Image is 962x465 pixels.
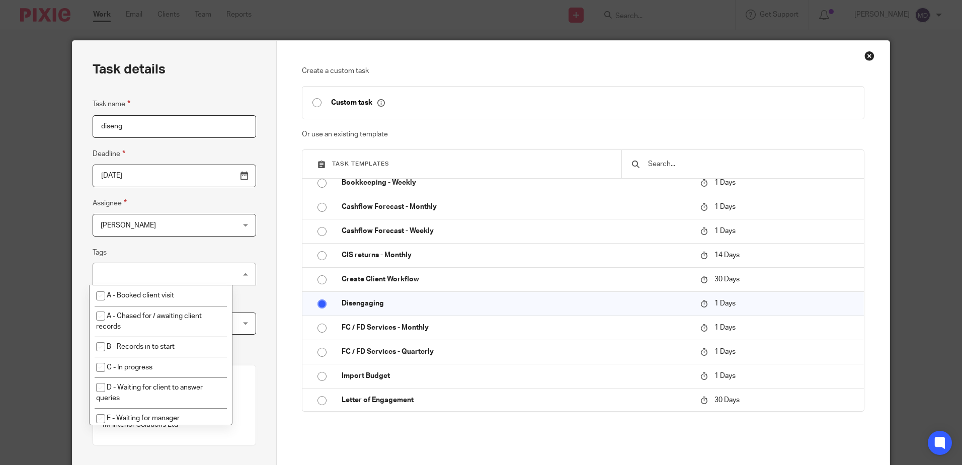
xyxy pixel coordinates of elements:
[647,159,854,170] input: Search...
[101,222,156,229] span: [PERSON_NAME]
[342,371,690,381] p: Import Budget
[714,227,736,235] span: 1 Days
[332,161,389,167] span: Task templates
[714,252,740,259] span: 14 Days
[714,372,736,379] span: 1 Days
[107,364,152,371] span: C - In progress
[96,415,180,432] span: E - Waiting for manager review/approval
[302,129,864,139] p: Or use an existing template
[96,384,203,402] span: D - Waiting for client to answer queries
[342,226,690,236] p: Cashflow Forecast - Weekly
[714,276,740,283] span: 30 Days
[96,313,202,330] span: A - Chased for / awaiting client records
[342,274,690,284] p: Create Client Workflow
[93,148,125,160] label: Deadline
[342,178,690,188] p: Bookkeeping - Weekly
[93,248,107,258] label: Tags
[93,98,130,110] label: Task name
[342,395,690,405] p: Letter of Engagement
[93,61,166,78] h2: Task details
[342,323,690,333] p: FC / FD Services - Monthly
[864,51,874,61] div: Close this dialog window
[714,324,736,331] span: 1 Days
[342,202,690,212] p: Cashflow Forecast - Monthly
[93,165,256,187] input: Use the arrow keys to pick a date
[714,397,740,404] span: 30 Days
[331,98,385,107] p: Custom task
[714,203,736,210] span: 1 Days
[342,250,690,260] p: CIS returns - Monthly
[93,197,127,209] label: Assignee
[93,115,256,138] input: Task name
[107,292,174,299] span: A - Booked client visit
[302,66,864,76] p: Create a custom task
[714,179,736,186] span: 1 Days
[107,343,175,350] span: B - Records in to start
[714,348,736,355] span: 1 Days
[342,347,690,357] p: FC / FD Services - Quarterly
[714,300,736,307] span: 1 Days
[342,298,690,308] p: Disengaging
